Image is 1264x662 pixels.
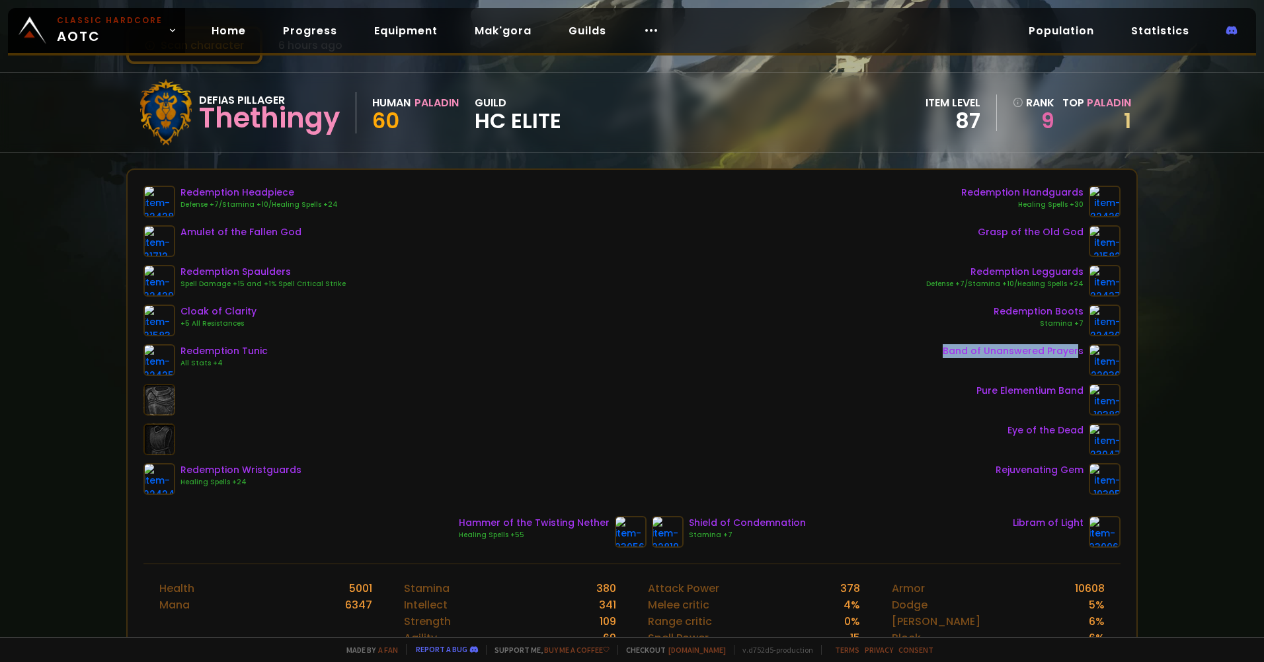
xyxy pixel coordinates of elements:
[57,15,163,46] span: AOTC
[57,15,163,26] small: Classic Hardcore
[994,305,1084,318] div: Redemption Boots
[180,265,346,279] div: Redemption Spaulders
[349,580,372,597] div: 5001
[1013,94,1054,111] div: rank
[1089,265,1121,297] img: item-22427
[464,17,542,44] a: Mak'gora
[1062,94,1131,111] div: Top
[1089,423,1121,455] img: item-23047
[892,597,928,613] div: Dodge
[617,645,726,655] span: Checkout
[143,225,175,257] img: item-21712
[1089,597,1105,613] div: 5 %
[180,477,301,488] div: Healing Spells +24
[734,645,813,655] span: v. d752d5 - production
[898,645,933,655] a: Consent
[364,17,448,44] a: Equipment
[996,463,1084,477] div: Rejuvenating Gem
[599,597,616,613] div: 341
[892,630,921,646] div: Block
[8,8,185,53] a: Classic HardcoreAOTC
[159,597,190,613] div: Mana
[415,94,459,111] div: Paladin
[404,580,450,597] div: Stamina
[1089,225,1121,257] img: item-21582
[615,516,647,548] img: item-23056
[648,630,709,646] div: Spell Power
[159,580,194,597] div: Health
[180,463,301,477] div: Redemption Wristguards
[648,580,719,597] div: Attack Power
[668,645,726,655] a: [DOMAIN_NAME]
[199,108,340,128] div: Thethingy
[1018,17,1105,44] a: Population
[926,94,980,111] div: item level
[961,200,1084,210] div: Healing Spells +30
[648,613,712,630] div: Range critic
[648,597,709,613] div: Melee critic
[1124,106,1131,135] a: 1
[180,279,346,289] div: Spell Damage +15 and +1% Spell Critical Strike
[840,580,860,597] div: 378
[994,318,1084,329] div: Stamina +7
[180,318,257,329] div: +5 All Resistances
[1089,384,1121,416] img: item-19382
[1089,463,1121,495] img: item-19395
[180,358,268,369] div: All Stats +4
[180,305,257,318] div: Cloak of Clarity
[486,645,610,655] span: Support me,
[180,344,268,358] div: Redemption Tunic
[459,516,610,530] div: Hammer of the Twisting Nether
[372,106,399,135] span: 60
[404,597,448,613] div: Intellect
[603,630,616,646] div: 69
[475,111,561,131] span: HC Elite
[943,344,1084,358] div: Band of Unanswered Prayers
[544,645,610,655] a: Buy me a coffee
[272,17,348,44] a: Progress
[143,186,175,217] img: item-22428
[143,305,175,336] img: item-21583
[1087,95,1131,110] span: Paladin
[844,597,860,613] div: 4 %
[404,630,437,646] div: Agility
[1013,516,1084,530] div: Libram of Light
[459,530,610,540] div: Healing Spells +55
[345,597,372,613] div: 6347
[180,186,338,200] div: Redemption Headpiece
[926,279,1084,289] div: Defense +7/Stamina +10/Healing Spells +24
[372,94,411,111] div: Human
[180,200,338,210] div: Defense +7/Stamina +10/Healing Spells +24
[1089,186,1121,217] img: item-22426
[1007,423,1084,437] div: Eye of the Dead
[1089,613,1105,630] div: 6 %
[180,225,301,239] div: Amulet of the Fallen God
[143,265,175,297] img: item-22429
[892,580,925,597] div: Armor
[850,630,860,646] div: 15
[558,17,617,44] a: Guilds
[689,516,806,530] div: Shield of Condemnation
[201,17,257,44] a: Home
[892,613,980,630] div: [PERSON_NAME]
[961,186,1084,200] div: Redemption Handguards
[865,645,893,655] a: Privacy
[1089,344,1121,376] img: item-22939
[199,92,340,108] div: Defias Pillager
[978,225,1084,239] div: Grasp of the Old God
[1089,630,1105,646] div: 6 %
[416,644,467,654] a: Report a bug
[143,463,175,495] img: item-22424
[338,645,398,655] span: Made by
[1089,305,1121,336] img: item-22430
[844,613,860,630] div: 0 %
[1013,111,1054,131] a: 9
[689,530,806,540] div: Stamina +7
[378,645,398,655] a: a fan
[976,384,1084,398] div: Pure Elementium Band
[652,516,684,548] img: item-22819
[475,94,561,131] div: guild
[1121,17,1200,44] a: Statistics
[926,265,1084,279] div: Redemption Legguards
[1075,580,1105,597] div: 10608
